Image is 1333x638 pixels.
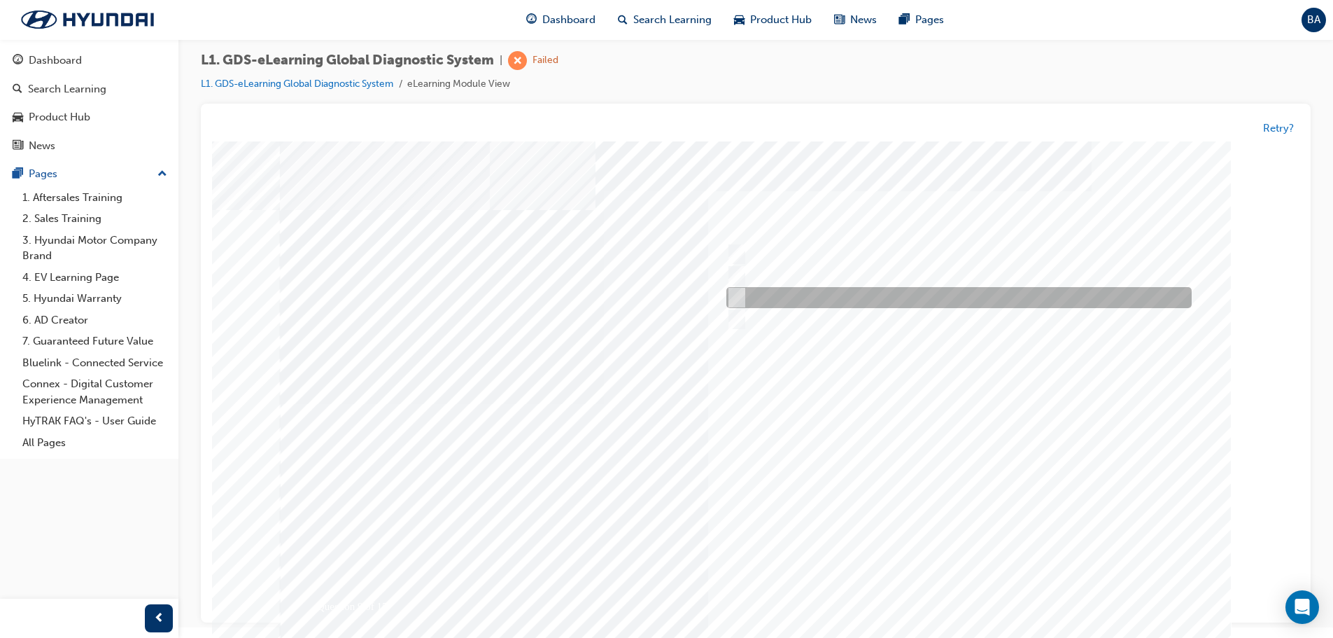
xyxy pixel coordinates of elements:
[6,45,173,161] button: DashboardSearch LearningProduct HubNews
[823,6,888,34] a: news-iconNews
[29,109,90,125] div: Product Hub
[17,432,173,454] a: All Pages
[17,410,173,432] a: HyTRAK FAQ's - User Guide
[734,11,745,29] span: car-icon
[29,53,82,69] div: Dashboard
[154,610,164,627] span: prev-icon
[607,6,723,34] a: search-iconSearch Learning
[29,166,57,182] div: Pages
[29,138,55,154] div: News
[542,12,595,28] span: Dashboard
[13,55,23,67] span: guage-icon
[13,83,22,96] span: search-icon
[17,373,173,410] a: Connex - Digital Customer Experience Management
[13,140,23,153] span: news-icon
[1302,8,1326,32] button: BA
[407,76,510,92] li: eLearning Module View
[6,161,173,187] button: Pages
[7,5,168,34] img: Trak
[28,81,106,97] div: Search Learning
[508,51,527,70] span: learningRecordVerb_FAIL-icon
[633,12,712,28] span: Search Learning
[17,352,173,374] a: Bluelink - Connected Service
[17,230,173,267] a: 3. Hyundai Motor Company Brand
[103,455,188,476] div: Question 9 of 15
[915,12,944,28] span: Pages
[17,310,173,331] a: 6. AD Creator
[13,168,23,181] span: pages-icon
[17,331,173,352] a: 7. Guaranteed Future Value
[750,12,812,28] span: Product Hub
[17,208,173,230] a: 2. Sales Training
[6,133,173,159] a: News
[6,48,173,74] a: Dashboard
[723,6,823,34] a: car-iconProduct Hub
[1307,12,1320,28] span: BA
[850,12,877,28] span: News
[618,11,628,29] span: search-icon
[526,11,537,29] span: guage-icon
[6,104,173,130] a: Product Hub
[899,11,910,29] span: pages-icon
[1263,120,1294,137] button: Retry?
[834,11,845,29] span: news-icon
[201,53,494,69] span: L1. GDS-eLearning Global Diagnostic System
[533,54,558,67] div: Failed
[1285,590,1319,624] div: Open Intercom Messenger
[888,6,955,34] a: pages-iconPages
[17,288,173,310] a: 5. Hyundai Warranty
[17,187,173,209] a: 1. Aftersales Training
[13,111,23,124] span: car-icon
[6,76,173,102] a: Search Learning
[157,165,167,183] span: up-icon
[515,6,607,34] a: guage-iconDashboard
[17,267,173,289] a: 4. EV Learning Page
[500,53,502,69] span: |
[201,78,393,90] a: L1. GDS-eLearning Global Diagnostic System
